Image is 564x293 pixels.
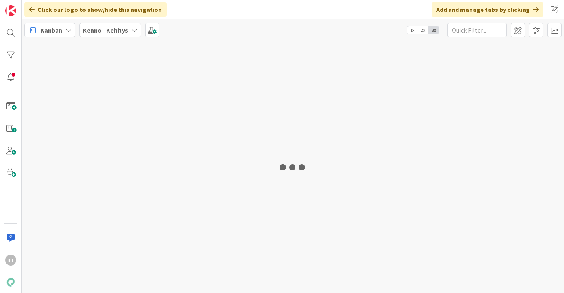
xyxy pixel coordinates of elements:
[428,26,439,34] span: 3x
[418,26,428,34] span: 2x
[5,5,16,16] img: Visit kanbanzone.com
[5,255,16,266] div: TT
[432,2,543,17] div: Add and manage tabs by clicking
[447,23,507,37] input: Quick Filter...
[407,26,418,34] span: 1x
[83,26,128,34] b: Kenno - Kehitys
[24,2,167,17] div: Click our logo to show/hide this navigation
[40,25,62,35] span: Kanban
[5,277,16,288] img: avatar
